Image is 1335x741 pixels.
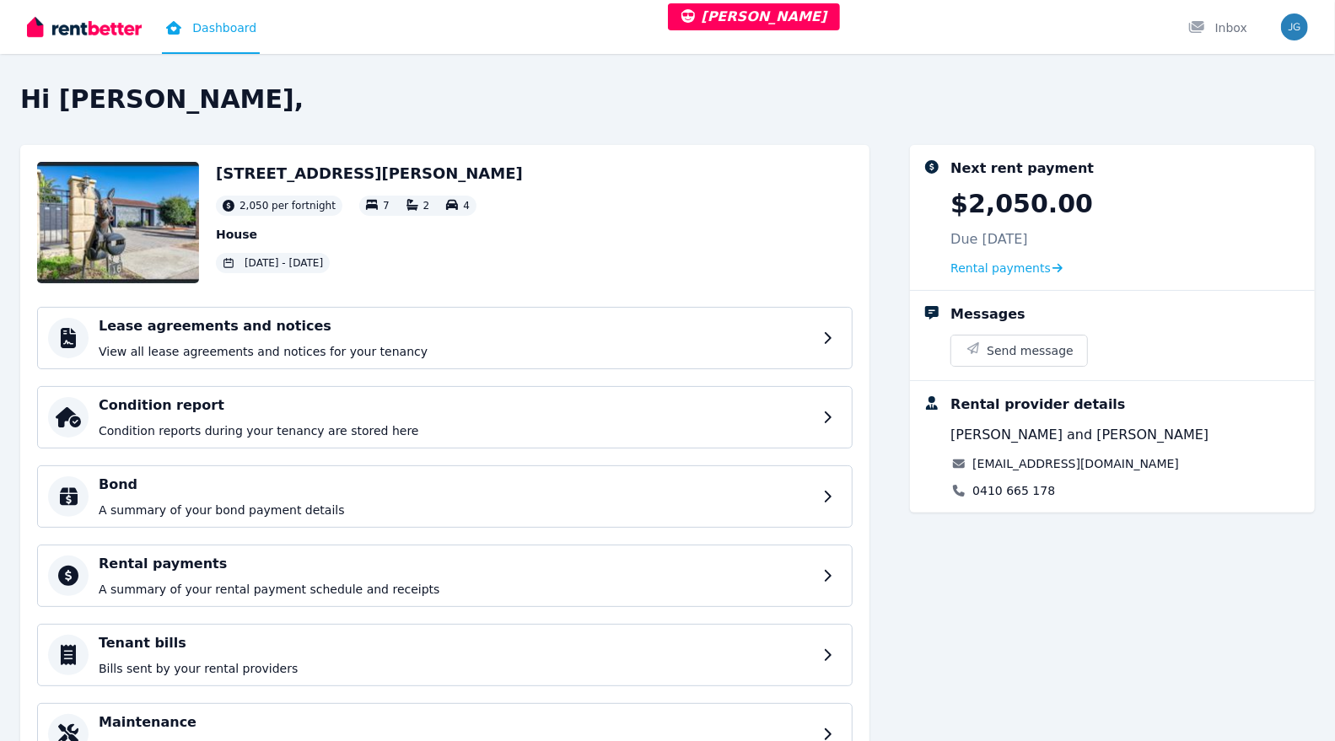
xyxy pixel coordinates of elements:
[950,260,1063,277] a: Rental payments
[99,422,813,439] p: Condition reports during your tenancy are stored here
[37,162,199,283] img: Property Url
[216,162,523,185] h2: [STREET_ADDRESS][PERSON_NAME]
[99,395,813,416] h4: Condition report
[987,342,1074,359] span: Send message
[950,260,1051,277] span: Rental payments
[99,581,813,598] p: A summary of your rental payment schedule and receipts
[1188,19,1247,36] div: Inbox
[245,256,323,270] span: [DATE] - [DATE]
[27,14,142,40] img: RentBetter
[99,316,813,336] h4: Lease agreements and notices
[383,200,390,212] span: 7
[950,158,1094,179] div: Next rent payment
[99,502,813,518] p: A summary of your bond payment details
[240,199,336,212] span: 2,050 per fortnight
[216,226,523,243] p: House
[950,425,1208,445] span: [PERSON_NAME] and [PERSON_NAME]
[950,189,1093,219] p: $2,050.00
[463,200,470,212] span: 4
[423,200,430,212] span: 2
[20,84,1315,115] h2: Hi [PERSON_NAME],
[951,336,1087,366] button: Send message
[99,633,813,653] h4: Tenant bills
[99,475,813,495] h4: Bond
[950,395,1125,415] div: Rental provider details
[99,712,813,733] h4: Maintenance
[99,660,813,677] p: Bills sent by your rental providers
[99,554,813,574] h4: Rental payments
[972,482,1055,499] a: 0410 665 178
[950,229,1028,250] p: Due [DATE]
[950,304,1025,325] div: Messages
[99,343,813,360] p: View all lease agreements and notices for your tenancy
[972,455,1179,472] a: [EMAIL_ADDRESS][DOMAIN_NAME]
[1281,13,1308,40] img: Jeremy Goldschmidt
[681,8,827,24] span: [PERSON_NAME]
